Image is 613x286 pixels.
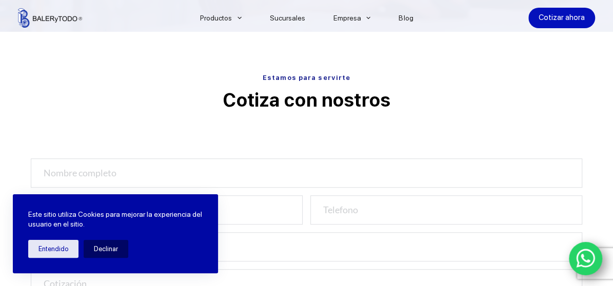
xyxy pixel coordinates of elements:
input: Telefono [310,195,582,224]
a: Cotizar ahora [528,8,595,28]
a: WhatsApp [569,242,603,276]
img: Balerytodo [18,8,82,28]
span: Estamos para servirte [263,74,350,81]
p: Cotiza con nostros [31,88,583,113]
input: Nombre completo [31,158,583,188]
button: Declinar [84,240,128,258]
button: Entendido [28,240,78,258]
input: Empresa [31,232,583,261]
p: Este sitio utiliza Cookies para mejorar la experiencia del usuario en el sitio. [28,210,203,230]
